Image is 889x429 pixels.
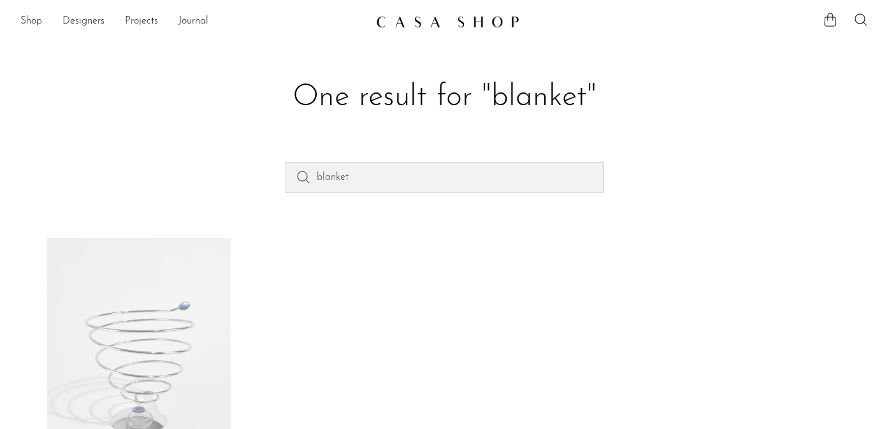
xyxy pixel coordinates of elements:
ul: NEW HEADER MENU [20,11,366,33]
input: Perform a search [285,162,604,193]
a: Projects [125,13,158,30]
h1: One result for "blanket" [57,78,832,117]
nav: Desktop navigation [20,11,366,33]
a: Journal [178,13,208,30]
a: Shop [20,13,42,30]
a: Designers [62,13,105,30]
